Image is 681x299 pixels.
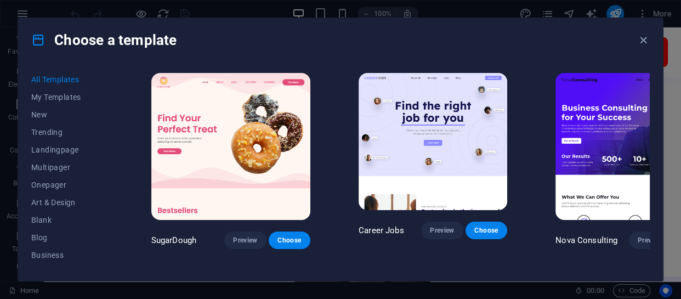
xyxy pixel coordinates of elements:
button: Education & Culture [31,264,103,281]
button: New [31,106,103,123]
span: New [31,110,103,119]
button: Trending [31,123,103,141]
button: Preview [629,232,671,249]
button: Blank [31,211,103,229]
span: Preview [638,236,662,245]
span: Multipager [31,163,103,172]
span: Blog [31,233,103,242]
span: My Templates [31,93,103,101]
button: Choose [269,232,310,249]
span: Choose [474,226,498,235]
img: Career Jobs [359,73,507,210]
span: Business [31,251,103,259]
span: Preview [430,226,454,235]
span: Landingpage [31,145,103,154]
p: Career Jobs [359,225,404,236]
button: All Templates [31,71,103,88]
button: Landingpage [31,141,103,159]
span: All Templates [31,75,103,84]
button: Onepager [31,176,103,194]
button: Business [31,246,103,264]
button: Preview [421,222,463,239]
button: Blog [31,229,103,246]
button: Art & Design [31,194,103,211]
h4: Choose a template [31,31,177,49]
button: My Templates [31,88,103,106]
span: Onepager [31,180,103,189]
span: Art & Design [31,198,103,207]
button: Multipager [31,159,103,176]
button: Choose [466,222,507,239]
button: Preview [224,232,266,249]
span: Blank [31,216,103,224]
p: Nova Consulting [555,235,617,246]
p: SugarDough [151,235,196,246]
span: Choose [277,236,302,245]
span: Trending [31,128,103,137]
img: SugarDough [151,73,310,220]
span: Preview [233,236,257,245]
